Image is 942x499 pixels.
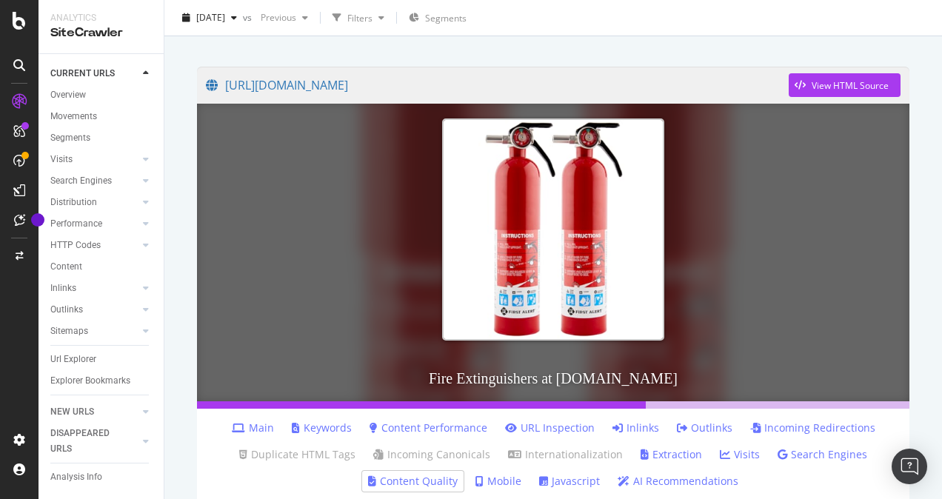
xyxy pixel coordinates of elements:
[403,6,472,30] button: Segments
[50,302,83,318] div: Outlinks
[197,355,909,401] h3: Fire Extinguishers at [DOMAIN_NAME]
[243,11,255,24] span: vs
[50,324,88,339] div: Sitemaps
[50,216,102,232] div: Performance
[347,11,373,24] div: Filters
[50,238,138,253] a: HTTP Codes
[618,474,738,489] a: AI Recommendations
[505,421,595,435] a: URL Inspection
[812,79,889,92] div: View HTML Source
[50,87,86,103] div: Overview
[327,6,390,30] button: Filters
[50,469,102,485] div: Analysis Info
[539,474,600,489] a: Javascript
[50,352,96,367] div: Url Explorer
[50,259,153,275] a: Content
[50,195,138,210] a: Distribution
[508,447,623,462] a: Internationalization
[50,373,130,389] div: Explorer Bookmarks
[612,421,659,435] a: Inlinks
[292,421,352,435] a: Keywords
[50,302,138,318] a: Outlinks
[50,426,138,457] a: DISAPPEARED URLS
[50,281,76,296] div: Inlinks
[50,24,152,41] div: SiteCrawler
[50,426,125,457] div: DISAPPEARED URLS
[50,404,138,420] a: NEW URLS
[789,73,901,97] button: View HTML Source
[50,66,138,81] a: CURRENT URLS
[176,6,243,30] button: [DATE]
[196,11,225,24] span: 2025 Aug. 16th
[50,281,138,296] a: Inlinks
[31,213,44,227] div: Tooltip anchor
[50,130,90,146] div: Segments
[720,447,760,462] a: Visits
[50,12,152,24] div: Analytics
[677,421,732,435] a: Outlinks
[442,118,664,341] img: Fire Extinguishers at Lowes.com
[50,352,153,367] a: Url Explorer
[50,152,138,167] a: Visits
[368,474,458,489] a: Content Quality
[750,421,875,435] a: Incoming Redirections
[425,12,467,24] span: Segments
[50,216,138,232] a: Performance
[50,373,153,389] a: Explorer Bookmarks
[206,67,789,104] a: [URL][DOMAIN_NAME]
[50,109,97,124] div: Movements
[50,469,153,485] a: Analysis Info
[50,66,115,81] div: CURRENT URLS
[373,447,490,462] a: Incoming Canonicals
[255,6,314,30] button: Previous
[50,173,138,189] a: Search Engines
[50,324,138,339] a: Sitemaps
[50,195,97,210] div: Distribution
[50,87,153,103] a: Overview
[255,11,296,24] span: Previous
[475,474,521,489] a: Mobile
[50,109,153,124] a: Movements
[892,449,927,484] div: Open Intercom Messenger
[239,447,355,462] a: Duplicate HTML Tags
[50,152,73,167] div: Visits
[50,130,153,146] a: Segments
[232,421,274,435] a: Main
[370,421,487,435] a: Content Performance
[50,404,94,420] div: NEW URLS
[641,447,702,462] a: Extraction
[778,447,867,462] a: Search Engines
[50,259,82,275] div: Content
[50,238,101,253] div: HTTP Codes
[50,173,112,189] div: Search Engines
